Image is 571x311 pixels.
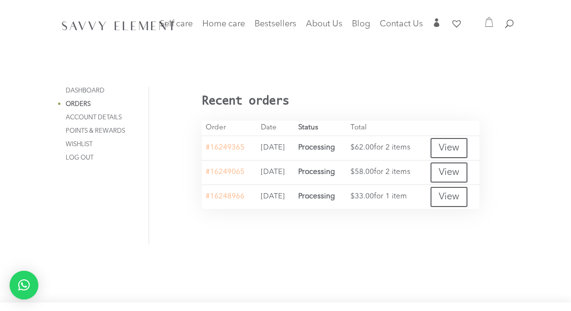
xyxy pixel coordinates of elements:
[380,21,423,34] a: Contact Us
[350,168,374,176] bdi: 58.00
[160,20,193,28] span: Self care
[380,20,423,28] span: Contact Us
[66,141,93,148] a: Wishlist
[66,88,105,94] a: Dashboard
[261,144,285,151] time: [DATE]
[66,128,125,134] a: Points & Rewards
[202,20,245,28] span: Home care
[350,168,355,176] span: $
[66,101,91,107] a: Orders
[255,21,296,34] a: Bestsellers
[352,21,370,34] a: Blog
[350,124,367,131] span: Total
[350,144,374,151] bdi: 62.00
[350,144,355,151] span: $
[347,184,426,209] td: for 1 item
[160,21,193,40] a: Self care
[350,193,355,200] span: $
[261,193,285,200] time: [DATE]
[431,138,467,158] a: View
[59,18,178,33] img: SavvyElement
[261,124,277,131] span: Date
[255,20,296,28] span: Bestsellers
[294,136,347,160] td: Processing
[206,144,245,151] a: #16249365
[202,21,245,40] a: Home care
[431,162,467,183] a: View
[352,20,370,28] span: Blog
[347,136,426,160] td: for 2 items
[66,155,93,161] a: Log out
[294,184,347,209] td: Processing
[202,94,479,111] h2: Recent orders
[206,193,245,200] a: #16248966
[206,124,226,131] span: Order
[294,160,347,184] td: Processing
[347,160,426,184] td: for 2 items
[432,18,441,27] span: 
[298,124,318,131] span: Status
[431,187,467,207] a: View
[306,20,342,28] span: About Us
[66,115,122,121] a: Account details
[350,193,374,200] bdi: 33.00
[432,18,441,34] a: 
[261,168,285,176] time: [DATE]
[306,21,342,34] a: About Us
[206,168,245,176] a: #16249065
